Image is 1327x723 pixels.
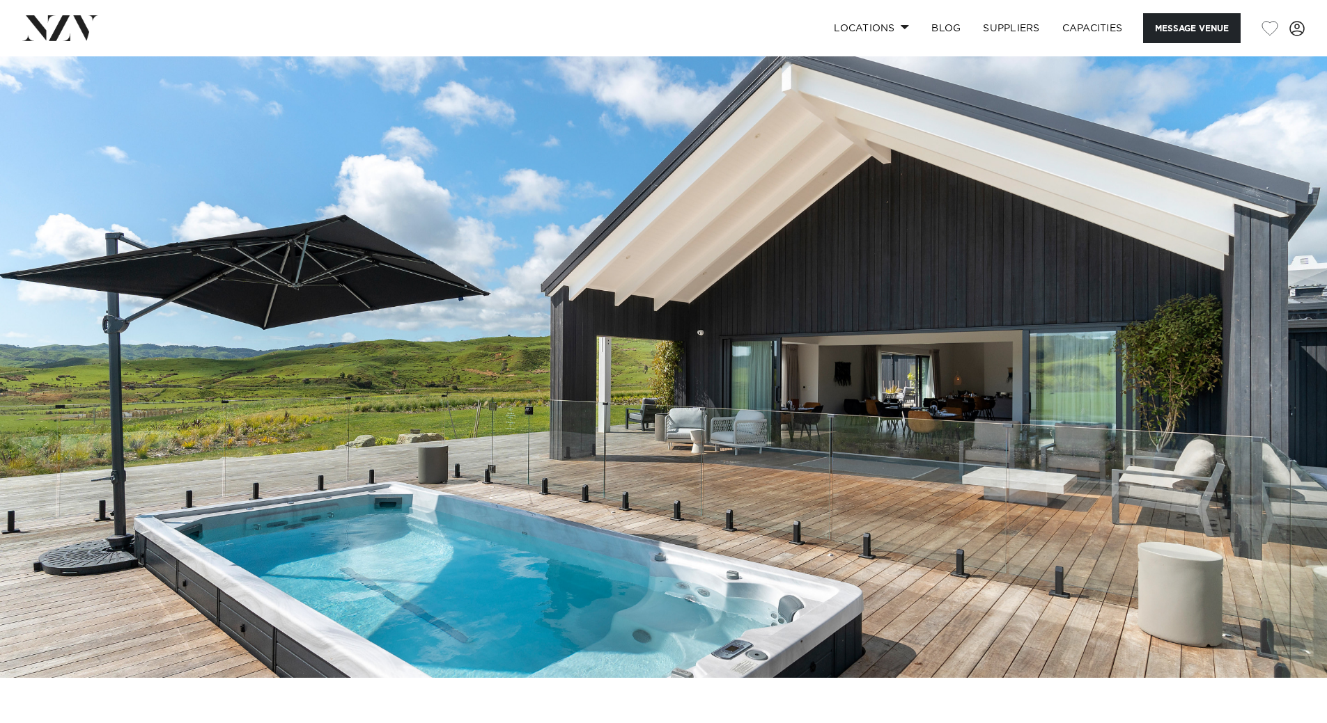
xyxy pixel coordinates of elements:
[972,13,1050,43] a: SUPPLIERS
[1051,13,1134,43] a: Capacities
[22,15,98,40] img: nzv-logo.png
[1143,13,1241,43] button: Message Venue
[823,13,920,43] a: Locations
[920,13,972,43] a: BLOG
